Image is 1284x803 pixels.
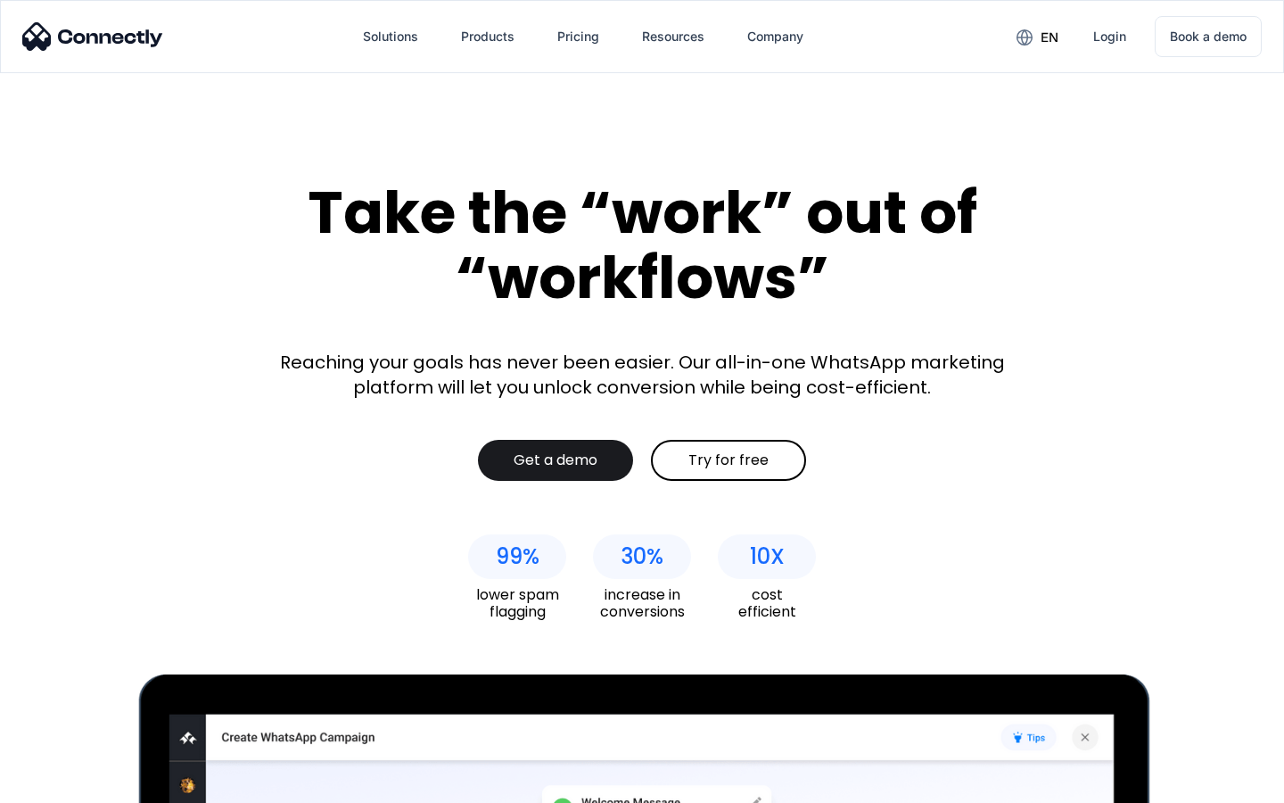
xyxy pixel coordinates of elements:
[36,772,107,797] ul: Language list
[22,22,163,51] img: Connectly Logo
[461,24,514,49] div: Products
[750,544,785,569] div: 10X
[593,586,691,620] div: increase in conversions
[688,451,769,469] div: Try for free
[1041,25,1058,50] div: en
[468,586,566,620] div: lower spam flagging
[363,24,418,49] div: Solutions
[1002,23,1072,50] div: en
[267,350,1017,400] div: Reaching your goals has never been easier. Our all-in-one WhatsApp marketing platform will let yo...
[621,544,663,569] div: 30%
[496,544,539,569] div: 99%
[543,15,613,58] a: Pricing
[1079,15,1140,58] a: Login
[1093,24,1126,49] div: Login
[447,15,529,58] div: Products
[747,24,803,49] div: Company
[241,180,1043,310] div: Take the “work” out of “workflows”
[349,15,432,58] div: Solutions
[557,24,599,49] div: Pricing
[651,440,806,481] a: Try for free
[514,451,597,469] div: Get a demo
[718,586,816,620] div: cost efficient
[628,15,719,58] div: Resources
[18,772,107,797] aside: Language selected: English
[733,15,818,58] div: Company
[478,440,633,481] a: Get a demo
[642,24,704,49] div: Resources
[1155,16,1262,57] a: Book a demo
